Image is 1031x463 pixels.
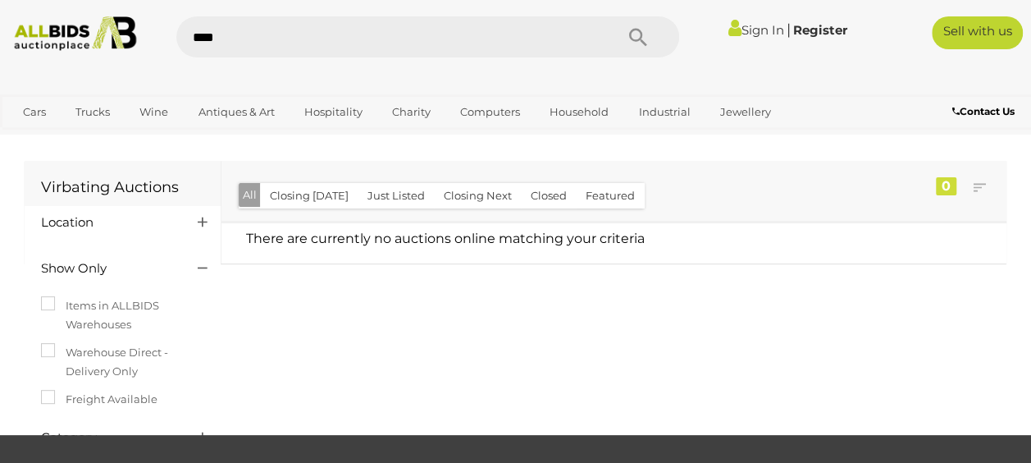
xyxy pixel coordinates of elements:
a: Antiques & Art [188,99,285,126]
a: Wine [129,99,179,126]
h4: Location [41,216,173,230]
label: Warehouse Direct - Delivery Only [41,343,204,382]
a: Trucks [65,99,121,126]
span: | [787,21,791,39]
button: Closing Next [434,183,522,209]
h1: Virbating Auctions [41,180,204,196]
button: All [239,183,261,207]
button: Closed [521,183,577,209]
a: Sign In [728,22,784,38]
a: Cars [12,99,57,126]
img: Allbids.com.au [7,16,144,51]
h4: Category [41,431,173,445]
a: Sell with us [932,16,1023,49]
button: Search [597,16,679,57]
a: Contact Us [952,103,1019,121]
button: Featured [576,183,645,209]
label: Items in ALLBIDS Warehouses [41,296,204,335]
h4: Show Only [41,262,173,276]
a: Register [793,22,847,38]
a: Hospitality [294,99,373,126]
a: Charity [381,99,441,126]
button: Closing [DATE] [260,183,358,209]
a: Industrial [627,99,700,126]
b: Contact Us [952,105,1015,117]
button: Just Listed [358,183,435,209]
span: There are currently no auctions online matching your criteria [246,231,645,246]
label: Freight Available [41,390,157,409]
div: 0 [936,177,956,195]
a: Jewellery [709,99,782,126]
a: Office [12,126,65,153]
a: Computers [449,99,531,126]
a: Household [539,99,619,126]
a: Sports [73,126,128,153]
a: [GEOGRAPHIC_DATA] [136,126,274,153]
